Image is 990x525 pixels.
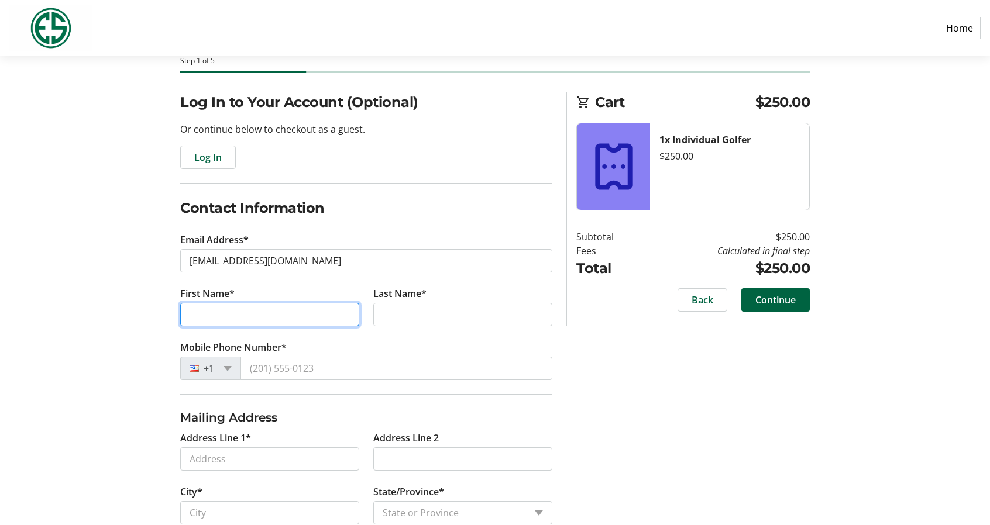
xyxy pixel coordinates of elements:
[659,149,800,163] div: $250.00
[576,258,644,279] td: Total
[180,409,552,426] h3: Mailing Address
[373,431,439,445] label: Address Line 2
[755,293,796,307] span: Continue
[576,244,644,258] td: Fees
[180,286,235,301] label: First Name*
[180,340,287,354] label: Mobile Phone Number*
[180,92,552,113] h2: Log In to Your Account (Optional)
[659,133,751,146] strong: 1x Individual Golfer
[644,244,810,258] td: Calculated in final step
[741,288,810,312] button: Continue
[755,92,810,113] span: $250.00
[194,150,222,164] span: Log In
[644,258,810,279] td: $250.00
[180,198,552,219] h2: Contact Information
[595,92,755,113] span: Cart
[180,501,359,524] input: City
[373,485,444,499] label: State/Province*
[180,233,249,247] label: Email Address*
[678,288,727,312] button: Back
[576,230,644,244] td: Subtotal
[644,230,810,244] td: $250.00
[9,5,92,51] img: Evans Scholars Foundation's Logo
[180,431,251,445] label: Address Line 1*
[180,146,236,169] button: Log In
[180,447,359,471] input: Address
[240,357,552,380] input: (201) 555-0123
[180,56,810,66] div: Step 1 of 5
[180,122,552,136] p: Or continue below to checkout as a guest.
[373,286,427,301] label: Last Name*
[692,293,713,307] span: Back
[939,17,981,39] a: Home
[180,485,202,499] label: City*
